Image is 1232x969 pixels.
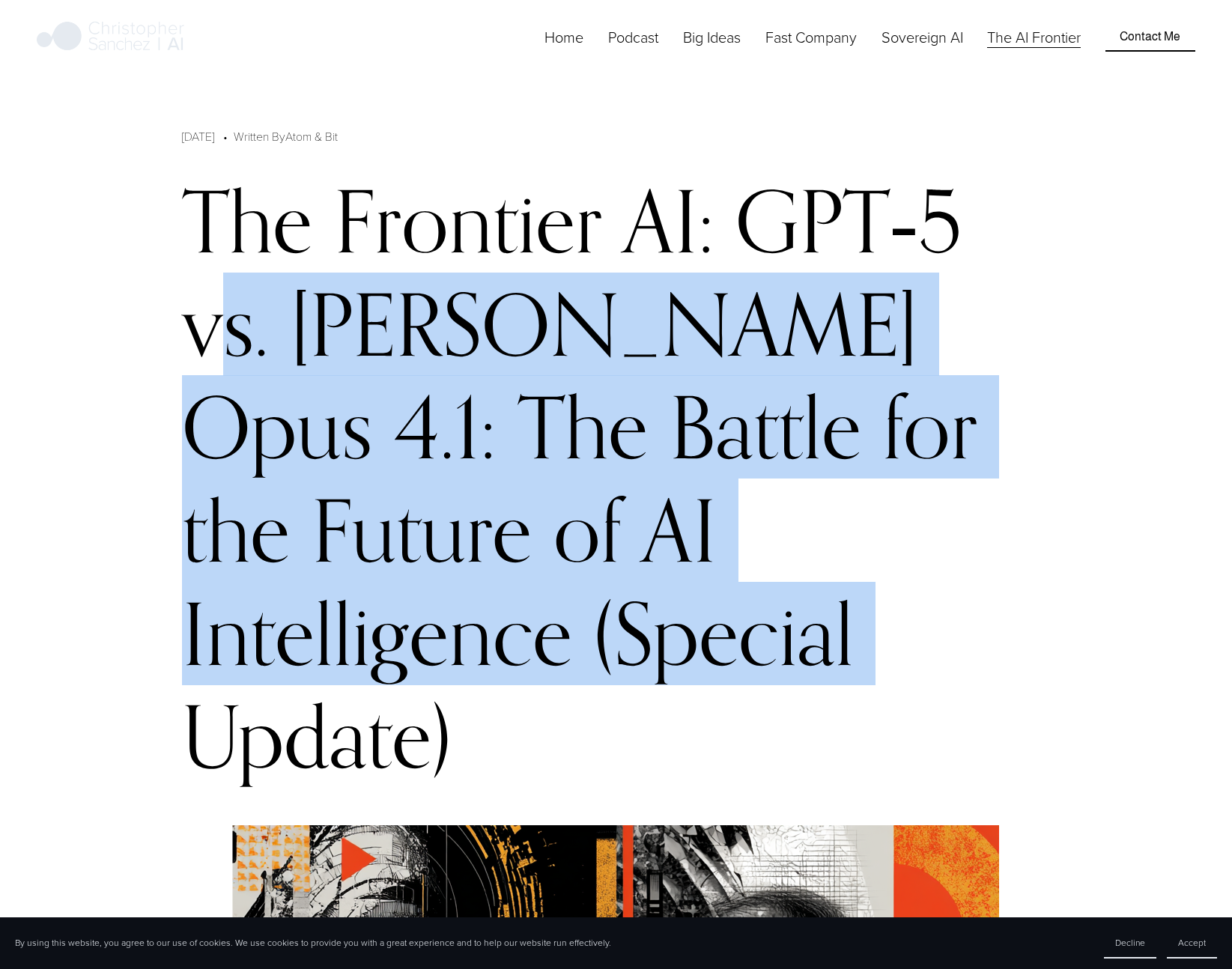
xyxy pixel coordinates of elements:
h1: The Frontier AI: GPT‑5 vs. [PERSON_NAME] Opus 4.1: The Battle for the Future of AI Intelligence (... [182,169,1051,788]
span: [DATE] [182,128,214,144]
span: Accept [1178,936,1206,949]
a: Atom & Bit [285,128,338,144]
div: Written By [234,127,338,145]
span: Fast Company [765,27,857,48]
a: Contact Me [1105,23,1195,52]
img: Christopher Sanchez | AI [37,19,184,56]
span: Big Ideas [683,27,741,48]
a: Home [544,25,583,49]
button: Decline [1104,928,1156,959]
span: Decline [1115,936,1145,949]
button: Accept [1167,928,1217,959]
a: folder dropdown [765,25,857,49]
a: The AI Frontier [987,25,1081,49]
a: Sovereign AI [881,25,963,49]
a: Podcast [608,25,658,49]
p: By using this website, you agree to our use of cookies. We use cookies to provide you with a grea... [15,937,611,950]
a: folder dropdown [683,25,741,49]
